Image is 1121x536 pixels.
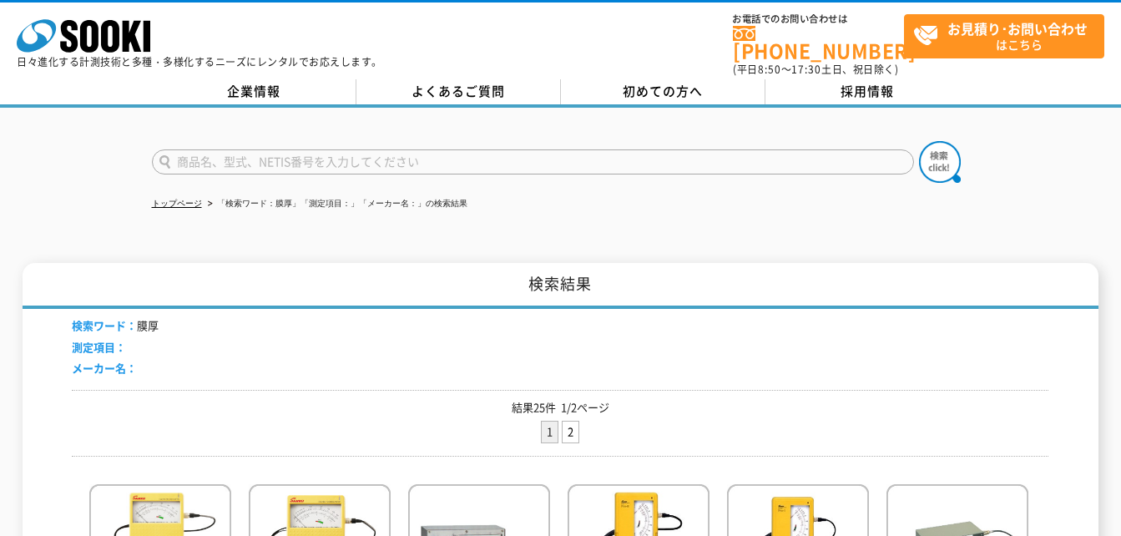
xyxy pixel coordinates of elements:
a: 初めての方へ [561,79,765,104]
span: お電話でのお問い合わせは [733,14,904,24]
a: 企業情報 [152,79,356,104]
span: メーカー名： [72,360,137,376]
li: 膜厚 [72,317,159,335]
input: 商品名、型式、NETIS番号を入力してください [152,149,914,174]
span: はこちら [913,15,1103,57]
p: 日々進化する計測技術と多種・多様化するニーズにレンタルでお応えします。 [17,57,382,67]
a: よくあるご質問 [356,79,561,104]
span: 測定項目： [72,339,126,355]
h1: 検索結果 [23,263,1098,309]
a: トップページ [152,199,202,208]
p: 結果25件 1/2ページ [72,399,1048,417]
li: 1 [541,421,558,443]
li: 「検索ワード：膜厚」「測定項目：」「メーカー名：」の検索結果 [205,195,467,213]
img: btn_search.png [919,141,961,183]
a: お見積り･お問い合わせはこちら [904,14,1104,58]
span: 8:50 [758,62,781,77]
span: 検索ワード： [72,317,137,333]
a: 採用情報 [765,79,970,104]
a: [PHONE_NUMBER] [733,26,904,60]
span: 17:30 [791,62,821,77]
span: (平日 ～ 土日、祝日除く) [733,62,898,77]
strong: お見積り･お問い合わせ [947,18,1088,38]
span: 初めての方へ [623,82,703,100]
a: 2 [563,422,578,442]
